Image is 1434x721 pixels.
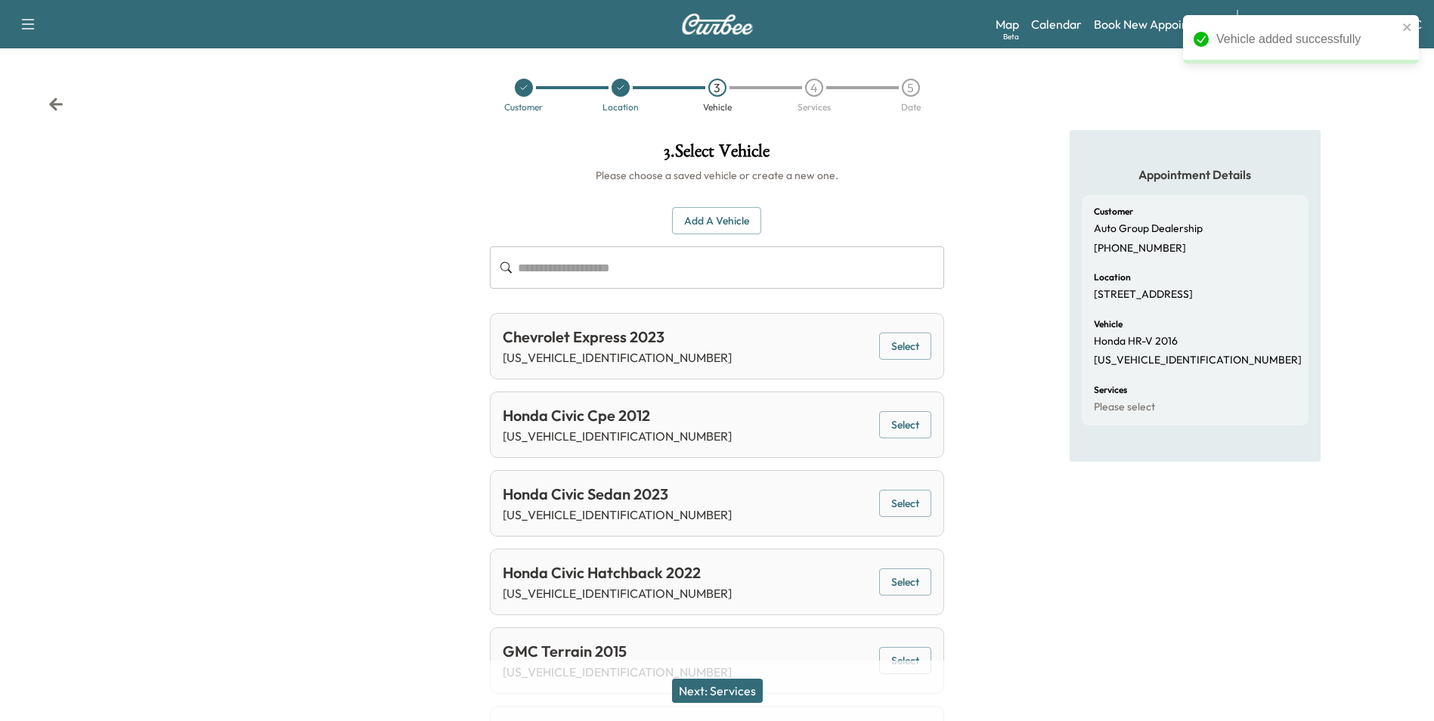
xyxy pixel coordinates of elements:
[1094,335,1178,348] p: Honda HR-V 2016
[1402,21,1413,33] button: close
[879,490,931,518] button: Select
[503,506,732,524] p: [US_VEHICLE_IDENTIFICATION_NUMBER]
[672,207,761,235] button: Add a Vehicle
[503,640,732,663] div: GMC Terrain 2015
[1082,166,1309,183] h5: Appointment Details
[490,168,943,183] h6: Please choose a saved vehicle or create a new one.
[703,103,732,112] div: Vehicle
[1031,15,1082,33] a: Calendar
[504,103,543,112] div: Customer
[681,14,754,35] img: Curbee Logo
[1094,385,1127,395] h6: Services
[996,15,1019,33] a: MapBeta
[879,568,931,596] button: Select
[503,427,732,445] p: [US_VEHICLE_IDENTIFICATION_NUMBER]
[1094,222,1203,236] p: Auto Group Dealership
[901,103,921,112] div: Date
[1094,354,1302,367] p: [US_VEHICLE_IDENTIFICATION_NUMBER]
[1094,401,1155,414] p: Please select
[1094,242,1186,255] p: [PHONE_NUMBER]
[1094,273,1131,282] h6: Location
[879,333,931,360] button: Select
[1094,320,1123,329] h6: Vehicle
[1094,15,1222,33] a: Book New Appointment
[1094,288,1193,302] p: [STREET_ADDRESS]
[503,562,732,584] div: Honda Civic Hatchback 2022
[798,103,831,112] div: Services
[708,79,726,97] div: 3
[805,79,823,97] div: 4
[1216,30,1398,48] div: Vehicle added successfully
[672,679,763,703] button: Next: Services
[879,411,931,439] button: Select
[503,584,732,602] p: [US_VEHICLE_IDENTIFICATION_NUMBER]
[503,404,732,427] div: Honda Civic Cpe 2012
[902,79,920,97] div: 5
[1094,207,1133,216] h6: Customer
[503,326,732,348] div: Chevrolet Express 2023
[503,348,732,367] p: [US_VEHICLE_IDENTIFICATION_NUMBER]
[503,483,732,506] div: Honda Civic Sedan 2023
[48,97,63,112] div: Back
[490,142,943,168] h1: 3 . Select Vehicle
[602,103,639,112] div: Location
[879,647,931,675] button: Select
[1003,31,1019,42] div: Beta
